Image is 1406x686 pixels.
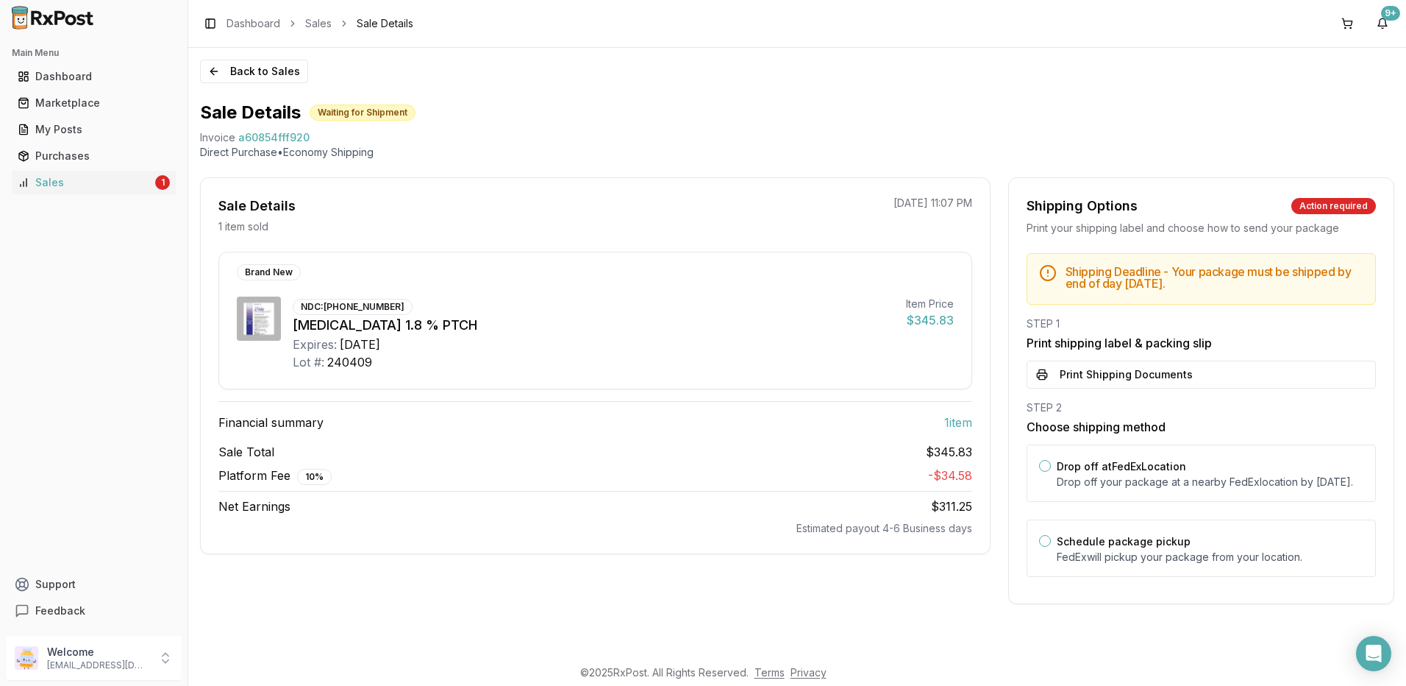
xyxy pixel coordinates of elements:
div: [DATE] [340,336,380,353]
a: Sales [305,16,332,31]
button: 9+ [1371,12,1394,35]
p: Welcome [47,645,149,660]
p: Direct Purchase • Economy Shipping [200,145,1394,160]
p: [EMAIL_ADDRESS][DOMAIN_NAME] [47,660,149,671]
div: Invoice [200,130,235,145]
p: 1 item sold [218,219,268,234]
div: 1 [155,175,170,190]
span: $311.25 [931,499,972,514]
label: Schedule package pickup [1057,535,1191,548]
div: Sales [18,175,152,190]
a: Marketplace [12,90,176,116]
p: Drop off your package at a nearby FedEx location by [DATE] . [1057,475,1363,489]
div: STEP 1 [1027,317,1376,331]
a: Privacy [791,666,827,679]
a: Purchases [12,143,176,169]
a: Sales1 [12,169,176,196]
div: 10 % [297,469,332,485]
h2: Main Menu [12,47,176,59]
div: [MEDICAL_DATA] 1.8 % PTCH [293,315,894,336]
span: Platform Fee [218,467,332,485]
div: My Posts [18,122,170,137]
div: Shipping Options [1027,196,1138,216]
div: Open Intercom Messenger [1356,636,1391,671]
div: Item Price [906,297,954,311]
span: - $34.58 [928,468,972,483]
div: STEP 2 [1027,400,1376,415]
h3: Choose shipping method [1027,418,1376,436]
button: My Posts [6,118,182,141]
span: a60854fff920 [238,130,310,145]
nav: breadcrumb [226,16,413,31]
div: Print your shipping label and choose how to send your package [1027,221,1376,236]
span: $345.83 [926,443,972,461]
div: Sale Details [218,196,296,216]
button: Print Shipping Documents [1027,361,1376,389]
label: Drop off at FedEx Location [1057,460,1186,473]
h1: Sale Details [200,101,301,124]
div: NDC: [PHONE_NUMBER] [293,299,413,315]
img: RxPost Logo [6,6,100,29]
div: $345.83 [906,311,954,329]
div: Estimated payout 4-6 Business days [218,521,972,536]
div: Purchases [18,149,170,163]
p: [DATE] 11:07 PM [893,196,972,211]
div: Action required [1291,198,1376,214]
button: Support [6,571,182,598]
button: Marketplace [6,91,182,115]
span: Sale Total [218,443,274,461]
button: Back to Sales [200,60,308,83]
p: FedEx will pickup your package from your location. [1057,550,1363,565]
a: Dashboard [12,63,176,90]
div: Marketplace [18,96,170,110]
button: Feedback [6,598,182,624]
span: Feedback [35,604,85,618]
button: Purchases [6,144,182,168]
div: 240409 [327,353,372,371]
div: Waiting for Shipment [310,105,415,121]
span: Financial summary [218,414,324,431]
a: Dashboard [226,16,280,31]
div: 9+ [1381,6,1400,21]
div: Brand New [237,264,301,280]
div: Expires: [293,336,337,353]
span: Sale Details [357,16,413,31]
span: Net Earnings [218,498,290,515]
img: User avatar [15,646,38,670]
button: Dashboard [6,65,182,88]
span: 1 item [944,414,972,431]
div: Lot #: [293,353,324,371]
h3: Print shipping label & packing slip [1027,334,1376,352]
div: Dashboard [18,69,170,84]
a: Terms [754,666,785,679]
button: Sales1 [6,171,182,194]
a: My Posts [12,116,176,143]
img: ZTlido 1.8 % PTCH [237,297,281,341]
h5: Shipping Deadline - Your package must be shipped by end of day [DATE] . [1066,266,1363,289]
